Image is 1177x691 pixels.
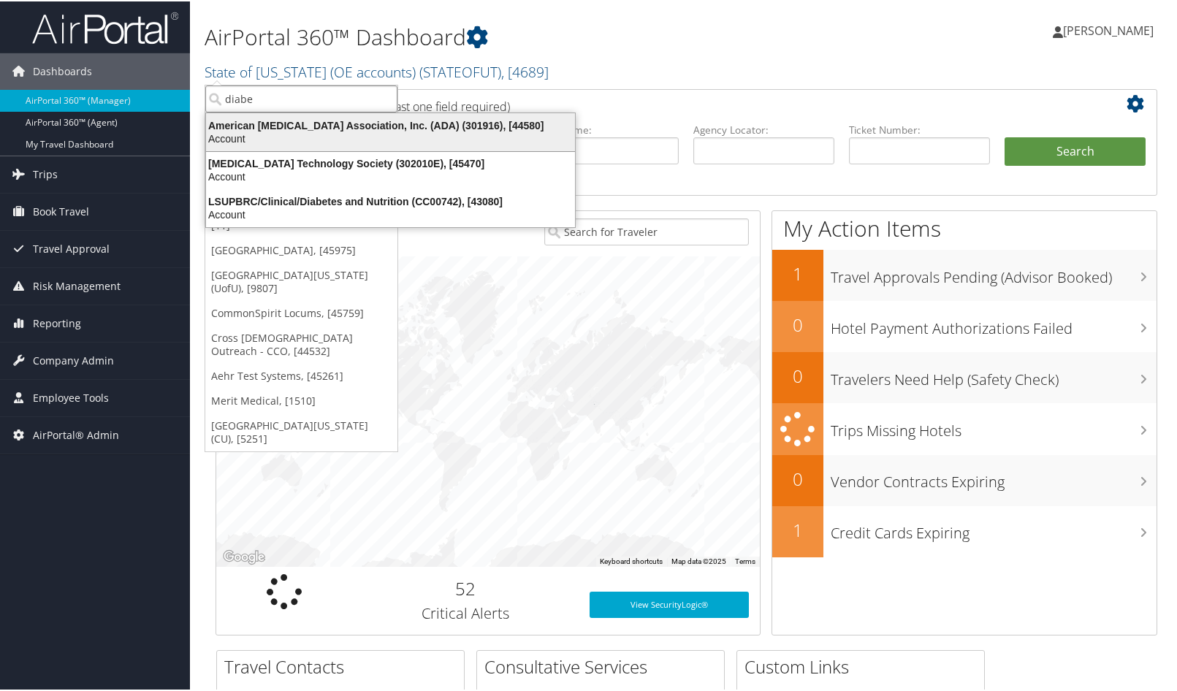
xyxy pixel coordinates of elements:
a: 0Hotel Payment Authorizations Failed [772,299,1157,351]
span: Dashboards [33,52,92,88]
a: Aehr Test Systems, [45261] [205,362,397,387]
a: Open this area in Google Maps (opens a new window) [220,546,268,565]
span: Book Travel [33,192,89,229]
h2: 1 [772,516,823,541]
label: Last Name: [538,121,679,136]
a: State of [US_STATE] (OE accounts) [205,61,549,80]
span: , [ 4689 ] [501,61,549,80]
span: Map data ©2025 [671,556,726,564]
a: [GEOGRAPHIC_DATA], [45975] [205,237,397,261]
div: American [MEDICAL_DATA] Association, Inc. (ADA) (301916), [44580] [197,118,584,131]
h1: AirPortal 360™ Dashboard [205,20,847,51]
h2: 0 [772,311,823,336]
div: LSUPBRC/Clinical/Diabetes and Nutrition (CC00742), [43080] [197,194,584,207]
h2: Travel Contacts [224,653,464,678]
span: [PERSON_NAME] [1063,21,1154,37]
h3: Credit Cards Expiring [831,514,1157,542]
a: Cross [DEMOGRAPHIC_DATA] Outreach - CCO, [44532] [205,324,397,362]
h1: My Action Items [772,212,1157,243]
h2: 0 [772,465,823,490]
label: Ticket Number: [849,121,990,136]
label: Agency Locator: [693,121,834,136]
h2: 52 [363,575,568,600]
h2: Custom Links [744,653,984,678]
h2: Airtinerary Lookup [227,91,1067,115]
h3: Travel Approvals Pending (Advisor Booked) [831,259,1157,286]
span: Trips [33,155,58,191]
img: Google [220,546,268,565]
h3: Vendor Contracts Expiring [831,463,1157,491]
a: Trips Missing Hotels [772,402,1157,454]
div: [MEDICAL_DATA] Technology Society (302010E), [45470] [197,156,584,169]
a: [GEOGRAPHIC_DATA][US_STATE] (UofU), [9807] [205,261,397,299]
input: Search Accounts [205,84,397,111]
a: 0Travelers Need Help (Safety Check) [772,351,1157,402]
a: View SecurityLogic® [590,590,749,616]
a: 0Vendor Contracts Expiring [772,454,1157,505]
button: Search [1005,136,1146,165]
h3: Trips Missing Hotels [831,412,1157,440]
span: Travel Approval [33,229,110,266]
a: 1Travel Approvals Pending (Advisor Booked) [772,248,1157,299]
span: Employee Tools [33,378,109,415]
h3: Travelers Need Help (Safety Check) [831,361,1157,389]
h2: 0 [772,362,823,387]
h2: 1 [772,260,823,285]
div: Account [197,207,584,220]
h3: Hotel Payment Authorizations Failed [831,310,1157,337]
input: Search for Traveler [544,217,749,244]
a: 1Credit Cards Expiring [772,505,1157,556]
span: Reporting [33,304,81,340]
a: Terms [735,556,755,564]
button: Keyboard shortcuts [600,555,663,565]
a: Merit Medical, [1510] [205,387,397,412]
span: Risk Management [33,267,121,303]
span: ( STATEOFUT ) [419,61,501,80]
h3: Critical Alerts [363,602,568,622]
h2: Consultative Services [484,653,724,678]
a: [GEOGRAPHIC_DATA][US_STATE] (CU), [5251] [205,412,397,450]
img: airportal-logo.png [32,9,178,44]
a: CommonSpirit Locums, [45759] [205,299,397,324]
div: Account [197,169,584,182]
div: Account [197,131,584,144]
span: Company Admin [33,341,114,378]
span: AirPortal® Admin [33,416,119,452]
a: [PERSON_NAME] [1053,7,1168,51]
span: (at least one field required) [370,97,510,113]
